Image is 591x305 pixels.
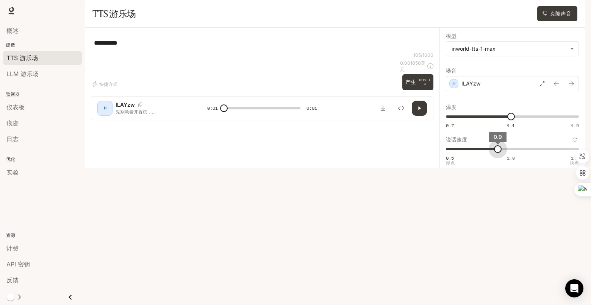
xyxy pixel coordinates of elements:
[419,78,430,82] font: CTRL +
[550,10,571,17] font: 克隆声音
[116,109,157,121] font: 先别急着开香槟，[PERSON_NAME]！
[461,80,480,87] font: ILAYzw
[400,60,425,72] font: 美元
[494,134,502,140] span: 0.9
[571,135,579,144] button: Reset to default
[452,45,496,52] font: inworld-tts-1-max
[400,60,421,66] font: 0.001050
[104,106,106,110] font: D
[446,67,457,74] font: 嗓音
[446,136,467,143] font: 说话速度
[446,42,578,56] div: inworld-tts-1-max
[92,8,136,19] font: TTS 游乐场
[135,103,145,107] button: 复制语音ID
[446,104,457,110] font: 温度
[306,105,317,111] font: 0:01
[446,122,454,129] font: 0.7
[446,155,454,161] font: 0.5
[91,78,120,90] button: 快捷方式
[571,122,579,129] font: 1.5
[446,160,455,166] font: 慢点
[394,101,409,116] button: 检查
[570,160,579,166] font: 快点
[571,155,579,161] font: 1.5
[507,122,515,129] font: 1.1
[537,6,577,21] button: 克隆声音
[507,155,515,161] font: 1.0
[424,82,426,86] font: ⏎
[565,279,583,297] div: 打开 Intercom Messenger
[99,81,117,87] font: 快捷方式
[405,79,416,85] font: 产生
[413,52,433,58] font: 105/1000
[446,33,457,39] font: 模型
[116,101,135,108] font: ILAYzw
[207,105,218,111] font: 0:01
[375,101,391,116] button: 下载音频
[402,74,433,90] button: 产生CTRL +⏎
